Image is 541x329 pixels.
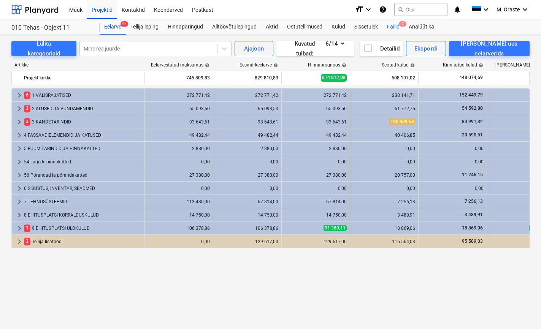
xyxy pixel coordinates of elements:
div: 2 880,00 [148,146,210,151]
div: 0,00 [353,146,415,151]
span: help [340,63,346,68]
a: Aktid [261,19,282,35]
div: Eelarvestatud maksumus [151,62,209,68]
i: keyboard_arrow_down [364,5,373,14]
span: keyboard_arrow_right [15,104,24,113]
div: [PERSON_NAME] uus eelarverida [457,39,521,59]
div: 18 869,06 [353,226,415,231]
span: keyboard_arrow_right [15,224,24,233]
div: 272 771,42 [148,93,210,98]
span: 91 380,11 [324,225,347,231]
div: 9 EHITUSPLATSI ÜLDKULUD [24,222,141,234]
div: 7 TEHNOSÜSTEEMID [24,196,141,208]
div: 56 Põrandad ja põrandakatted [24,169,141,181]
div: 65 093,50 [148,106,210,111]
div: 0,00 [216,186,278,191]
button: [PERSON_NAME] uus eelarverida [449,41,530,56]
span: keyboard_arrow_right [15,157,24,166]
span: help [409,63,415,68]
div: Kuvatud tulbad : 6/14 [286,39,345,59]
div: Artikkel [11,62,144,68]
div: 14 750,00 [148,212,210,218]
a: Kulud [327,19,350,35]
div: Analüütika [404,19,439,35]
span: help [203,63,209,68]
div: 0,00 [422,159,484,164]
button: Kuvatud tulbad:6/14 [276,41,354,56]
div: 14 750,00 [216,212,278,218]
div: 6 SISUSTUS, INVENTAR, SEADMED [24,182,141,195]
div: 8 EHITUSPLATSI KORRALDUSKULUD [24,209,141,221]
button: Detailid [360,41,403,56]
a: Ostutellimused [282,19,327,35]
div: 65 093,50 [285,106,347,111]
div: 0,00 [148,159,210,164]
div: 14 750,00 [285,212,347,218]
span: 3 489,91 [464,212,484,217]
span: 18 869,06 [461,225,484,231]
a: Sissetulek [350,19,382,35]
button: Lülita kategooriaid [11,41,76,56]
span: help [272,63,278,68]
div: 40 406,85 [353,133,415,138]
div: 5 RUUMITARINDID JA PINNAKATTED [24,142,141,155]
div: 238 141,71 [353,93,415,98]
div: 1 VÄLISRAJATISED [24,89,141,101]
span: 95 589,03 [461,239,484,244]
div: Failid [382,19,404,35]
span: keyboard_arrow_right [15,144,24,153]
i: format_size [355,5,364,14]
div: 0,00 [353,159,415,164]
button: Otsi [394,3,447,16]
div: 113 430,00 [148,199,210,204]
div: 27 380,00 [216,172,278,178]
div: 106 378,86 [216,226,278,231]
div: 93 643,61 [216,119,278,125]
div: 2 880,00 [285,146,347,151]
span: keyboard_arrow_right [15,210,24,220]
div: 54 Lagede pinnakatted [24,156,141,168]
span: 100 939,58 [389,119,415,125]
span: 448 074,69 [459,74,484,81]
button: Ajajoon [235,41,273,56]
span: keyboard_arrow_right [15,197,24,206]
div: 0,00 [422,146,484,151]
div: 745 809,83 [148,72,210,84]
div: Hinnaprognoos [308,62,346,68]
span: 1 [24,225,30,232]
div: 61 772,75 [353,106,415,111]
div: 116 564,03 [353,239,415,244]
a: Hinnapäringud [163,19,208,35]
div: 20 757,00 [353,172,415,178]
div: 0,00 [353,186,415,191]
span: 54 592,80 [461,106,484,111]
span: keyboard_arrow_right [15,237,24,246]
div: 27 380,00 [285,172,347,178]
div: 0,00 [285,186,347,191]
div: 3 KANDETARINDID [24,116,141,128]
div: 27 380,00 [148,172,210,178]
span: 9+ [121,21,128,27]
div: Kinnitatud kulud [443,62,483,68]
span: 3 [24,238,30,245]
i: keyboard_arrow_down [481,5,490,14]
div: 65 093,50 [216,106,278,111]
div: 106 378,86 [148,226,210,231]
div: 0,00 [148,186,210,191]
span: 11 246,15 [461,172,484,177]
div: 49 482,44 [148,133,210,138]
div: 0,00 [148,239,210,244]
div: Alltöövõtulepingud [208,19,261,35]
div: Projekt kokku [24,72,141,84]
span: help [477,63,483,68]
span: keyboard_arrow_right [15,117,24,127]
span: search [398,6,404,13]
span: 3 [24,118,30,125]
span: 152 449,79 [459,92,484,98]
span: 6 [24,92,30,99]
div: Detailid [363,44,400,54]
span: 20 590,51 [461,132,484,138]
div: 93 643,61 [148,119,210,125]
